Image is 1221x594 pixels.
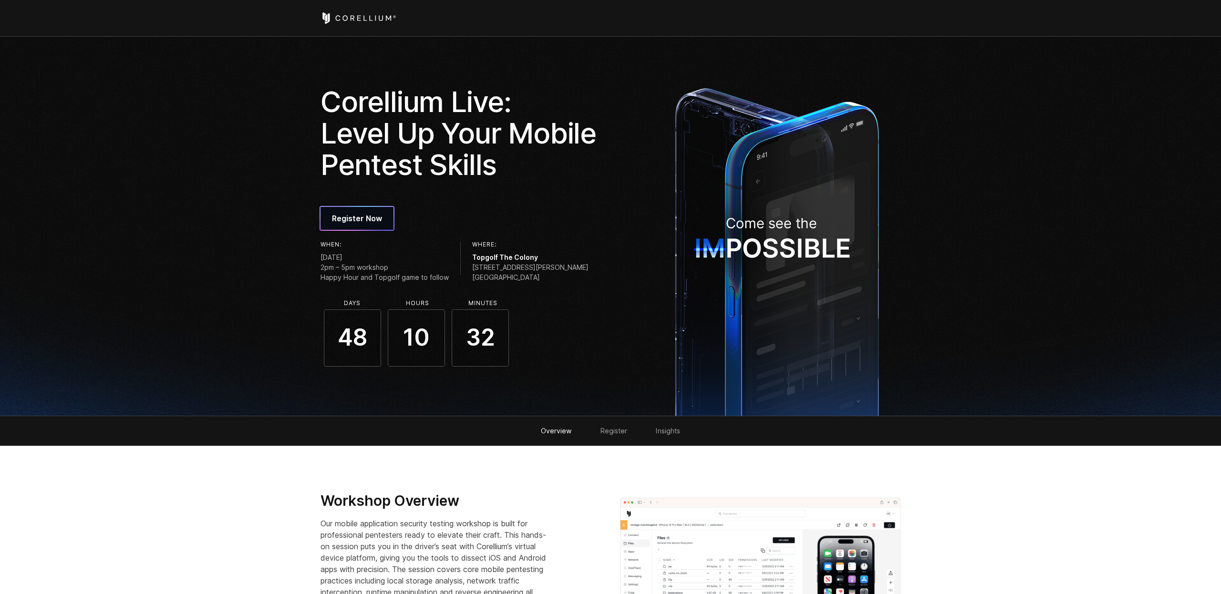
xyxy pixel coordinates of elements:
[656,427,680,435] a: Insights
[670,82,884,416] img: ImpossibleDevice_1x
[321,262,449,282] span: 2pm – 5pm workshop Happy Hour and Topgolf game to follow
[472,252,589,262] span: Topgolf The Colony
[323,300,381,307] li: Days
[389,300,446,307] li: Hours
[452,309,509,367] span: 32
[321,492,554,510] h3: Workshop Overview
[321,12,396,24] a: Corellium Home
[321,86,604,180] h1: Corellium Live: Level Up Your Mobile Pentest Skills
[388,309,445,367] span: 10
[321,252,449,262] span: [DATE]
[541,427,572,435] a: Overview
[332,213,382,224] span: Register Now
[321,207,393,230] a: Register Now
[454,300,511,307] li: Minutes
[472,241,589,248] h6: Where:
[600,427,628,435] a: Register
[321,241,449,248] h6: When:
[472,262,589,282] span: [STREET_ADDRESS][PERSON_NAME] [GEOGRAPHIC_DATA]
[324,309,381,367] span: 48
